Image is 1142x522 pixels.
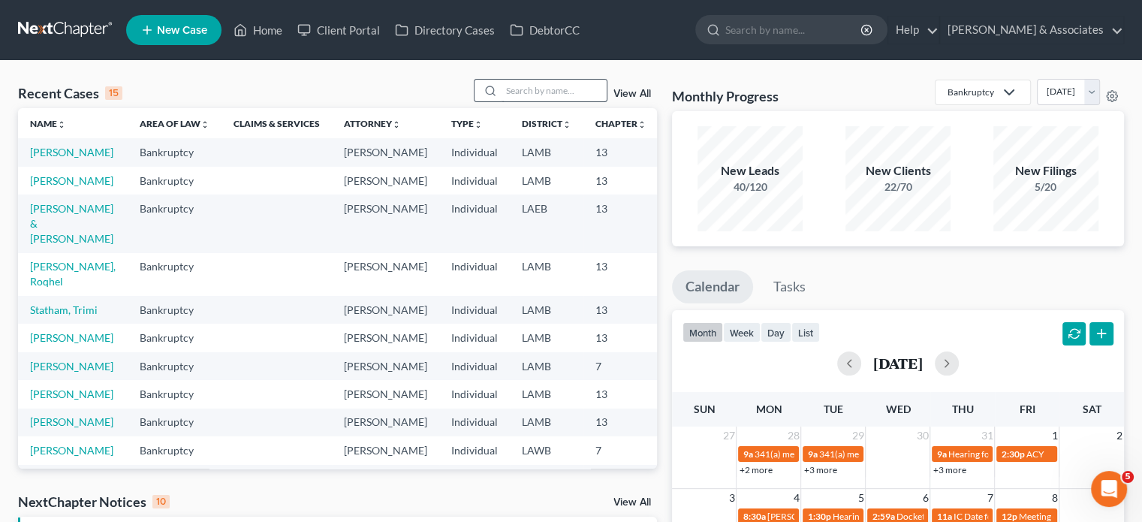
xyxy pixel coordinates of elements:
td: 13 [583,253,658,296]
div: New Leads [698,162,803,180]
td: Individual [439,324,510,352]
td: LAMB [510,167,583,195]
div: 40/120 [698,180,803,195]
a: [PERSON_NAME] [30,174,113,187]
a: Nameunfold_more [30,118,66,129]
td: LAEB [510,195,583,252]
span: 9a [936,448,946,460]
td: Individual [439,167,510,195]
i: unfold_more [562,120,571,129]
td: Individual [439,296,510,324]
button: day [761,322,791,342]
td: 13 [583,138,658,166]
span: 4 [791,489,800,507]
td: Bankruptcy [128,138,221,166]
td: Individual [439,138,510,166]
div: 22/70 [845,180,951,195]
span: 12p [1001,511,1017,522]
td: [PERSON_NAME] [332,380,439,408]
span: Hearing for [PERSON_NAME] [948,448,1065,460]
a: DebtorCC [502,17,587,44]
span: Sat [1082,403,1101,415]
span: 7 [985,489,994,507]
div: New Clients [845,162,951,180]
a: [PERSON_NAME], Roqhel [30,260,116,288]
a: [PERSON_NAME] [30,360,113,373]
td: [PERSON_NAME] [332,253,439,296]
span: 2:30p [1001,448,1024,460]
span: 1:30p [807,511,830,522]
div: 15 [105,86,122,100]
td: 13 [583,167,658,195]
td: 13 [583,324,658,352]
span: 29 [850,427,865,445]
td: [PERSON_NAME] [332,167,439,195]
a: Attorneyunfold_more [344,118,401,129]
input: Search by name... [502,80,607,101]
span: 5 [856,489,865,507]
td: [PERSON_NAME] [332,465,439,493]
div: 5/20 [993,180,1098,195]
i: unfold_more [637,120,646,129]
span: Sun [693,403,715,415]
span: 6 [921,489,930,507]
td: 7 [583,352,658,380]
iframe: Intercom live chat [1091,471,1127,507]
td: Bankruptcy [128,296,221,324]
span: 27 [721,427,736,445]
a: Chapterunfold_more [595,118,646,129]
a: [PERSON_NAME] & Associates [940,17,1123,44]
a: +2 more [739,464,772,475]
a: View All [613,89,651,99]
td: Individual [439,253,510,296]
th: Claims & Services [221,108,332,138]
span: 11a [936,511,951,522]
span: [PERSON_NAME] - Trial [767,511,860,522]
span: Thu [951,403,973,415]
td: LAMB [510,296,583,324]
a: Districtunfold_more [522,118,571,129]
a: Statham, Trimi [30,303,98,316]
span: 3 [727,489,736,507]
span: 2:59a [872,511,894,522]
span: 8:30a [743,511,765,522]
td: 7 [583,436,658,464]
div: 10 [152,495,170,508]
span: 8 [1050,489,1059,507]
div: New Filings [993,162,1098,180]
td: [PERSON_NAME] [332,138,439,166]
a: +3 more [933,464,966,475]
span: 2 [1115,427,1124,445]
td: [PERSON_NAME] [332,352,439,380]
td: [PERSON_NAME] [332,324,439,352]
td: [PERSON_NAME] [332,296,439,324]
div: NextChapter Notices [18,493,170,511]
span: IC Date for Fields, Wanketa [953,511,1059,522]
td: Individual [439,352,510,380]
a: [PERSON_NAME] [30,146,113,158]
i: unfold_more [474,120,483,129]
td: LAWB [510,465,583,493]
div: Bankruptcy [948,86,994,98]
span: 9a [743,448,752,460]
a: Home [226,17,290,44]
span: 341(a) meeting for [PERSON_NAME] & [PERSON_NAME] [754,448,978,460]
td: Bankruptcy [128,380,221,408]
td: Bankruptcy [128,324,221,352]
td: Individual [439,409,510,436]
td: LAMB [510,352,583,380]
td: 13 [583,380,658,408]
td: [PERSON_NAME] [332,436,439,464]
a: [PERSON_NAME] & [PERSON_NAME] [30,202,113,245]
span: 31 [979,427,994,445]
i: unfold_more [392,120,401,129]
td: [PERSON_NAME] [332,195,439,252]
a: Client Portal [290,17,387,44]
div: Recent Cases [18,84,122,102]
td: Bankruptcy [128,465,221,493]
td: 13 [583,195,658,252]
a: Help [888,17,939,44]
td: Bankruptcy [128,167,221,195]
td: Bankruptcy [128,253,221,296]
td: Bankruptcy [128,436,221,464]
